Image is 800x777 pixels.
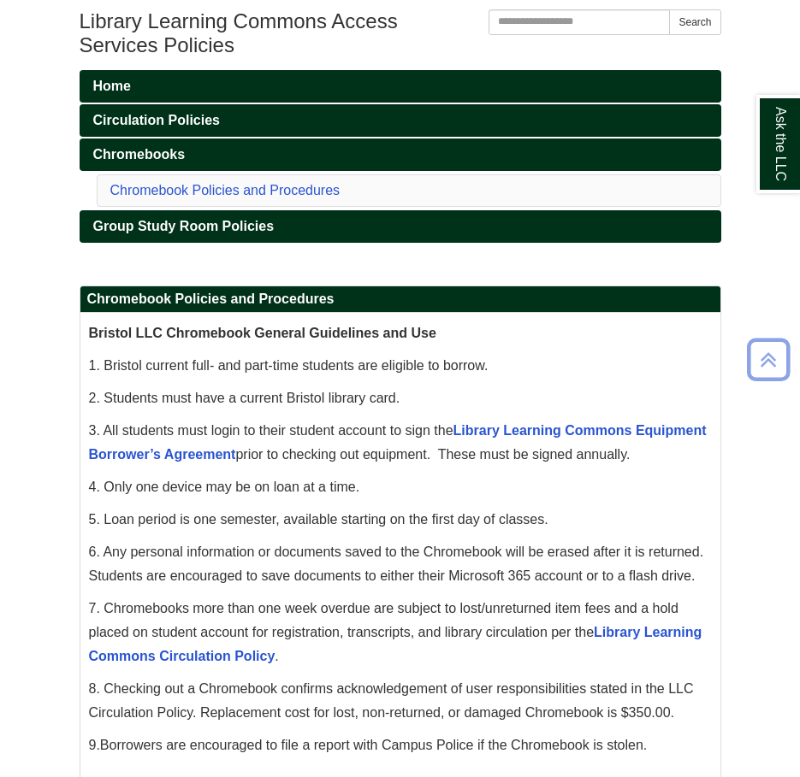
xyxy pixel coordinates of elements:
span: Group Study Room Policies [93,219,275,233]
span: Chromebooks [93,147,186,162]
span: 7. Chromebooks more than one week overdue are subject to lost/unreturned item fees and a hold pla... [89,601,702,663]
span: Borrowers are encouraged to file a report with Campus Police if the Chromebook is stolen. [100,738,647,752]
span: 6. Any personal information or documents saved to the Chromebook will be erased after it is retur... [89,544,704,583]
a: Circulation Policies [80,104,721,137]
span: 2. Students must have a current Bristol library card. [89,391,400,405]
h2: Chromebook Policies and Procedures [80,286,720,313]
a: Library Learning Commons Equipment Borrower’s Agreement [89,423,707,462]
a: Chromebooks [80,138,721,171]
span: Bristol LLC Chromebook General Guidelines and Use [89,326,436,340]
a: Group Study Room Policies [80,210,721,243]
span: 8. Checking out a Chromebook confirms acknowledgement of user responsibilities stated in the LLC ... [89,681,694,720]
span: 1. Bristol current full- and part-time students are eligible to borrow. [89,358,489,373]
span: Home [93,79,131,93]
h1: Library Learning Commons Access Services Policies [80,9,721,57]
p: . [89,733,712,757]
span: 3. All students must login to their student account to sign the prior to checking out equipment. ... [89,423,707,462]
a: Library Learning Commons Circulation Policy [89,625,702,663]
a: Back to Top [741,348,796,371]
span: 4. Only one device may be on loan at a time. [89,480,360,494]
div: Guide Pages [80,70,721,243]
a: Chromebook Policies and Procedures [110,183,341,197]
span: 9 [89,738,97,752]
span: 5. Loan period is one semester, available starting on the first day of classes. [89,512,548,527]
a: Home [80,70,721,103]
span: Circulation Policies [93,113,220,127]
button: Search [669,9,720,35]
